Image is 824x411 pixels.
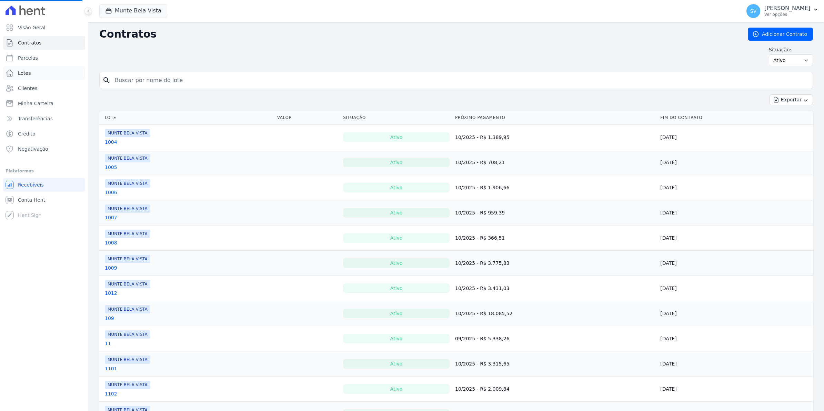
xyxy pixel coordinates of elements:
[18,100,53,107] span: Minha Carteira
[769,46,813,53] label: Situação:
[105,239,117,246] a: 1008
[18,197,45,203] span: Conta Hent
[657,150,813,175] td: [DATE]
[105,305,150,313] span: MUNTE BELA VISTA
[343,183,450,192] div: Ativo
[455,285,510,291] a: 10/2025 - R$ 3.431,03
[105,139,117,146] a: 1004
[455,386,510,392] a: 10/2025 - R$ 2.009,84
[18,130,36,137] span: Crédito
[343,158,450,167] div: Ativo
[105,355,150,364] span: MUNTE BELA VISTA
[3,112,85,126] a: Transferências
[18,146,48,152] span: Negativação
[3,66,85,80] a: Lotes
[455,210,505,215] a: 10/2025 - R$ 959,39
[105,390,117,397] a: 1102
[343,283,450,293] div: Ativo
[764,5,810,12] p: [PERSON_NAME]
[657,200,813,225] td: [DATE]
[105,255,150,263] span: MUNTE BELA VISTA
[105,214,117,221] a: 1007
[770,94,813,105] button: Exportar
[105,179,150,188] span: MUNTE BELA VISTA
[3,36,85,50] a: Contratos
[748,28,813,41] a: Adicionar Contrato
[18,39,41,46] span: Contratos
[3,142,85,156] a: Negativação
[99,28,737,40] h2: Contratos
[657,276,813,301] td: [DATE]
[3,178,85,192] a: Recebíveis
[741,1,824,21] button: SV [PERSON_NAME] Ver opções
[99,4,167,17] button: Munte Bela Vista
[105,315,114,322] a: 109
[105,189,117,196] a: 1006
[455,361,510,367] a: 10/2025 - R$ 3.315,65
[657,125,813,150] td: [DATE]
[455,235,505,241] a: 10/2025 - R$ 366,51
[343,384,450,394] div: Ativo
[105,340,111,347] a: 11
[343,258,450,268] div: Ativo
[343,309,450,318] div: Ativo
[455,185,510,190] a: 10/2025 - R$ 1.906,66
[18,85,37,92] span: Clientes
[455,134,510,140] a: 10/2025 - R$ 1.389,95
[3,97,85,110] a: Minha Carteira
[343,233,450,243] div: Ativo
[657,225,813,251] td: [DATE]
[3,81,85,95] a: Clientes
[105,154,150,162] span: MUNTE BELA VISTA
[340,111,452,125] th: Situação
[455,260,510,266] a: 10/2025 - R$ 3.775,83
[3,193,85,207] a: Conta Hent
[18,181,44,188] span: Recebíveis
[455,311,512,316] a: 10/2025 - R$ 18.085,52
[452,111,657,125] th: Próximo Pagamento
[657,251,813,276] td: [DATE]
[6,167,82,175] div: Plataformas
[105,381,150,389] span: MUNTE BELA VISTA
[105,164,117,171] a: 1005
[18,24,46,31] span: Visão Geral
[105,204,150,213] span: MUNTE BELA VISTA
[105,330,150,339] span: MUNTE BELA VISTA
[18,54,38,61] span: Parcelas
[455,160,505,165] a: 10/2025 - R$ 708,21
[18,70,31,77] span: Lotes
[99,111,274,125] th: Lote
[274,111,341,125] th: Valor
[105,230,150,238] span: MUNTE BELA VISTA
[343,334,450,343] div: Ativo
[3,127,85,141] a: Crédito
[657,377,813,402] td: [DATE]
[102,76,111,84] i: search
[111,73,810,87] input: Buscar por nome do lote
[455,336,510,341] a: 09/2025 - R$ 5.338,26
[657,326,813,351] td: [DATE]
[343,132,450,142] div: Ativo
[3,21,85,34] a: Visão Geral
[657,351,813,377] td: [DATE]
[3,51,85,65] a: Parcelas
[343,359,450,369] div: Ativo
[105,264,117,271] a: 1009
[105,365,117,372] a: 1101
[105,280,150,288] span: MUNTE BELA VISTA
[18,115,53,122] span: Transferências
[105,129,150,137] span: MUNTE BELA VISTA
[105,290,117,297] a: 1012
[657,111,813,125] th: Fim do Contrato
[343,208,450,218] div: Ativo
[657,175,813,200] td: [DATE]
[764,12,810,17] p: Ver opções
[657,301,813,326] td: [DATE]
[750,9,756,13] span: SV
